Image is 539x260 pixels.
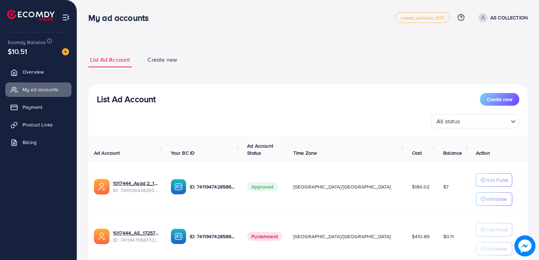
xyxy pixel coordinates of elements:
a: Overview [5,65,71,79]
p: Withdraw [486,195,507,203]
span: Ad Account [94,149,120,156]
span: List Ad Account [90,56,130,64]
span: Ad Account Status [247,142,273,156]
img: ic-ads-acc.e4c84228.svg [94,229,109,244]
span: Time Zone [293,149,317,156]
a: metap_pakistan_001 [395,12,450,23]
a: Payment [5,100,71,114]
div: <span class='underline'>1017444_AS_1725728637638</span></br>7411947956733263888 [113,229,159,244]
img: ic-ba-acc.ded83a64.svg [171,179,186,194]
button: Withdraw [476,242,512,255]
p: Withdraw [486,244,507,253]
a: My ad accounts [5,82,71,97]
img: ic-ba-acc.ded83a64.svg [171,229,186,244]
span: $10.51 [8,46,27,56]
h3: List Ad Account [97,94,156,104]
p: ID: 7411947428586192913 [190,232,236,241]
button: Create new [480,93,519,106]
span: Payment [23,104,42,111]
span: $7 [443,183,449,190]
span: metap_pakistan_001 [401,16,444,20]
p: Add Fund [486,176,508,184]
span: Billing [23,139,37,146]
span: Action [476,149,490,156]
span: My ad accounts [23,86,58,93]
span: Balance [443,149,462,156]
p: Add Fund [486,225,508,234]
h3: My ad accounts [88,13,154,23]
button: Withdraw [476,192,512,206]
span: ID: 7411947956733263888 [113,236,159,243]
span: Product Links [23,121,53,128]
span: Cost [412,149,422,156]
span: Create new [487,96,512,103]
img: menu [62,13,70,21]
span: Punishment [247,232,282,241]
a: 1017444_AS_1725728637638 [113,229,159,236]
img: ic-ads-acc.e4c84228.svg [94,179,109,194]
span: $0.11 [443,233,454,240]
img: image [62,48,69,55]
span: $410.89 [412,233,430,240]
p: ID: 7411947428586192913 [190,182,236,191]
input: Search for option [462,115,508,126]
button: Add Fund [476,223,512,236]
span: $184.02 [412,183,430,190]
span: Approved [247,182,277,191]
span: Create new [148,56,177,64]
a: AS COLLECTION [476,13,528,22]
a: 1017444_Asad 2_1745150507456 [113,180,159,187]
a: Product Links [5,118,71,132]
p: AS COLLECTION [490,13,528,22]
span: Ecomdy Balance [8,39,46,46]
span: Overview [23,68,44,75]
a: Billing [5,135,71,149]
span: [GEOGRAPHIC_DATA]/[GEOGRAPHIC_DATA] [293,233,391,240]
img: image [514,235,535,256]
span: All status [435,116,462,126]
div: <span class='underline'>1017444_Asad 2_1745150507456</span></br>7495364282637893649 [113,180,159,194]
span: ID: 7495364282637893649 [113,187,159,194]
span: [GEOGRAPHIC_DATA]/[GEOGRAPHIC_DATA] [293,183,391,190]
span: Your BC ID [171,149,195,156]
img: logo [7,10,55,21]
button: Add Fund [476,173,512,187]
div: Search for option [431,114,519,128]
